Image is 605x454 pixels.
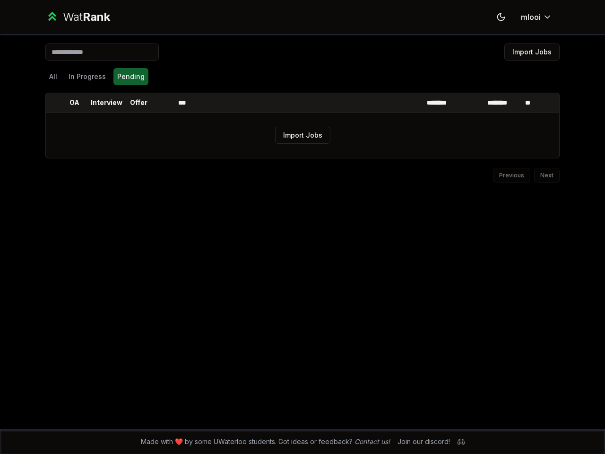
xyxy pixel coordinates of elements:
[91,98,122,107] p: Interview
[130,98,147,107] p: Offer
[354,437,390,445] a: Contact us!
[45,68,61,85] button: All
[513,9,560,26] button: mlooi
[504,44,560,61] button: Import Jobs
[398,437,450,446] div: Join our discord!
[275,127,330,144] button: Import Jobs
[45,9,110,25] a: WatRank
[521,11,541,23] span: mlooi
[69,98,79,107] p: OA
[63,9,110,25] div: Wat
[65,68,110,85] button: In Progress
[141,437,390,446] span: Made with ❤️ by some UWaterloo students. Got ideas or feedback?
[83,10,110,24] span: Rank
[113,68,148,85] button: Pending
